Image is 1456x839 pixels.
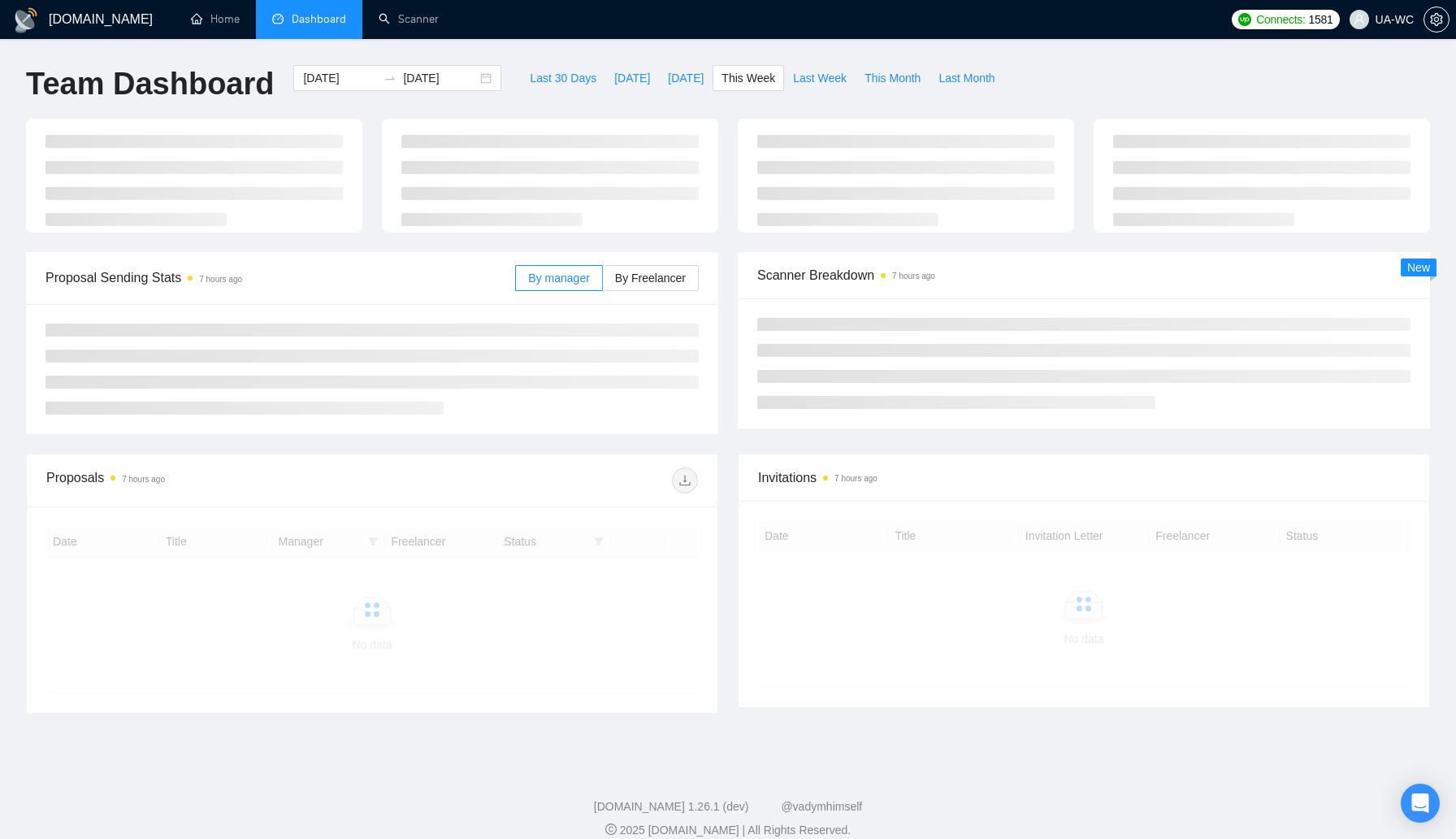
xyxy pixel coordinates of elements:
[1407,261,1430,274] span: New
[26,65,274,103] h1: Team Dashboard
[668,69,704,87] span: [DATE]
[864,69,921,87] span: This Month
[713,65,784,91] button: This Week
[938,69,994,87] span: Last Month
[856,65,929,91] button: This Month
[781,800,862,813] a: @vadymhimself
[122,475,165,484] time: 7 hours ago
[530,69,596,87] span: Last 30 Days
[834,474,877,483] time: 7 hours ago
[521,65,605,91] button: Last 30 Days
[13,822,1443,839] div: 2025 [DOMAIN_NAME] | All Rights Reserved.
[784,65,856,91] button: Last Week
[303,69,377,87] input: Start date
[605,824,617,835] span: copyright
[199,275,242,284] time: 7 hours ago
[1423,7,1449,33] button: setting
[615,272,686,285] span: By Freelancer
[13,7,39,33] img: logo
[1424,13,1449,26] span: setting
[721,69,775,87] span: This Week
[1401,784,1440,823] div: Open Intercom Messenger
[659,65,713,91] button: [DATE]
[383,72,396,85] span: to
[272,13,284,24] span: dashboard
[383,72,396,85] span: swap-right
[528,272,589,285] span: By manager
[929,65,1003,91] button: Last Month
[292,12,346,26] span: Dashboard
[403,69,477,87] input: End date
[1309,11,1333,28] span: 1581
[614,69,650,87] span: [DATE]
[45,267,515,288] span: Proposal Sending Stats
[757,265,1410,285] span: Scanner Breakdown
[1238,13,1251,26] img: upwork-logo.png
[1354,14,1365,25] span: user
[594,800,749,813] a: [DOMAIN_NAME] 1.26.1 (dev)
[605,65,659,91] button: [DATE]
[793,69,847,87] span: Last Week
[1256,11,1305,28] span: Connects:
[46,467,372,493] div: Proposals
[892,272,935,280] time: 7 hours ago
[379,12,439,26] a: searchScanner
[1423,13,1449,26] a: setting
[758,467,1410,488] span: Invitations
[191,12,240,26] a: homeHome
